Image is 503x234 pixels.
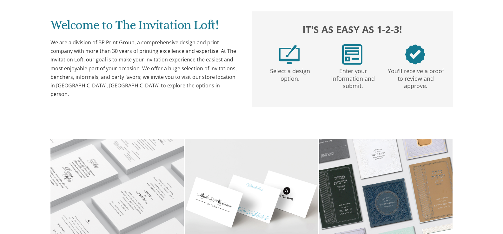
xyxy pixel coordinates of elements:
h2: It's as easy as 1-2-3! [258,22,447,36]
h1: Welcome to The Invitation Loft! [50,18,239,37]
p: Enter your information and submit. [323,65,383,90]
img: step1.png [279,44,300,65]
p: You'll receive a proof to review and approve. [386,65,446,90]
img: step3.png [405,44,425,65]
p: Select a design option. [260,65,320,83]
img: step2.png [342,44,362,65]
div: We are a division of BP Print Group, a comprehensive design and print company with more than 30 y... [50,38,239,98]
